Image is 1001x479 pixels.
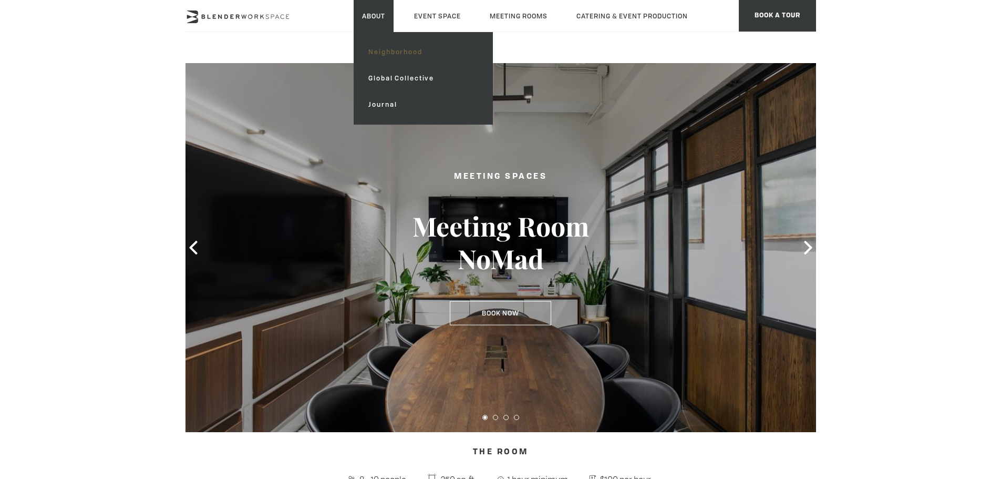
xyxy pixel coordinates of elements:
iframe: Chat Widget [948,429,1001,479]
h3: Meeting Room NoMad [380,210,622,275]
a: Global Collective [360,65,486,91]
h2: Meeting Spaces [380,170,622,184]
a: Neighborhood [360,39,486,65]
a: Journal [360,91,486,118]
h4: The Room [185,443,816,463]
a: Book Now [450,301,551,325]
